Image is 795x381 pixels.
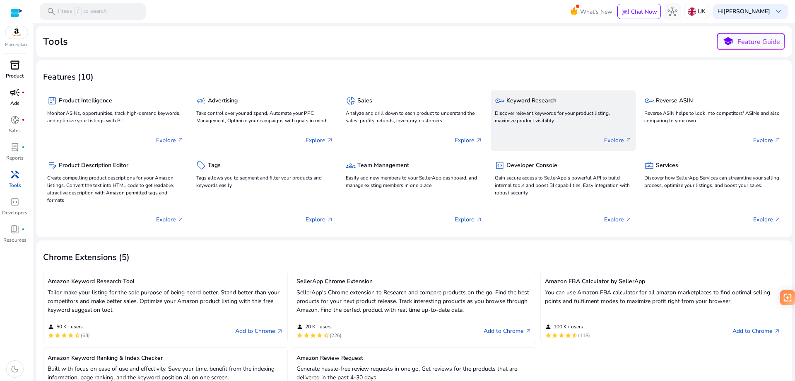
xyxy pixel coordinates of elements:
mat-icon: star [296,332,303,339]
p: You can use Amazon FBA calculator for all amazon marketplaces to find optimal selling points and ... [545,288,781,306]
p: Feature Guide [737,37,780,47]
span: book_4 [10,224,20,234]
h5: Amazon FBA Calculator by SellerApp [545,278,781,285]
mat-icon: star [565,332,571,339]
span: dark_mode [10,364,20,374]
p: Hi [718,9,770,15]
span: groups [346,160,356,170]
p: Explore [604,136,632,145]
span: fiber_manual_record [22,228,25,231]
p: Product [6,72,24,80]
b: [PERSON_NAME] [723,7,770,15]
a: Add to Chromearrow_outward [732,326,781,336]
mat-icon: star [67,332,74,339]
h5: Product Description Editor [59,162,128,169]
span: arrow_outward [327,137,333,143]
span: arrow_outward [277,328,283,335]
span: arrow_outward [525,328,532,335]
p: Discover how SellerApp Services can streamline your selling process, optimize your listings, and ... [644,174,781,189]
p: UK [698,4,706,19]
a: Add to Chromearrow_outward [235,326,283,336]
mat-icon: person [48,323,54,330]
mat-icon: star [310,332,316,339]
button: schoolFeature Guide [717,33,785,50]
mat-icon: star [316,332,323,339]
span: keyboard_arrow_down [773,7,783,17]
mat-icon: star [61,332,67,339]
mat-icon: person [296,323,303,330]
img: amazon.svg [5,26,28,39]
span: (118) [578,332,590,339]
p: Explore [753,215,781,224]
mat-icon: star [552,332,558,339]
h5: Advertising [208,97,238,104]
p: Explore [455,136,482,145]
h5: Product Intelligence [59,97,112,104]
span: arrow_outward [625,137,632,143]
img: uk.svg [688,7,696,16]
span: business_center [644,160,654,170]
h5: Reverse ASIN [656,97,693,104]
span: hub [667,7,677,17]
p: Press to search [58,7,107,16]
p: Chat Now [631,8,657,16]
span: search [46,7,56,17]
span: (226) [330,332,342,339]
span: campaign [196,96,206,106]
h5: SellerApp Chrome Extension [296,278,532,285]
mat-icon: star [48,332,54,339]
span: donut_small [10,115,20,125]
p: Explore [156,136,184,145]
h3: Chrome Extensions (5) [43,252,130,262]
p: Developers [2,209,27,216]
p: Take control over your ad spend, Automate your PPC Management, Optimize your campaigns with goals... [196,109,333,124]
h5: Keyword Research [506,97,556,104]
span: arrow_outward [774,137,781,143]
span: code_blocks [10,197,20,207]
span: arrow_outward [476,216,482,223]
span: arrow_outward [177,216,184,223]
h5: Amazon Review Request [296,355,532,362]
p: Sales [9,127,21,134]
p: Explore [306,215,333,224]
p: Create compelling product descriptions for your Amazon listings. Convert the text into HTML code ... [47,174,184,204]
h2: Tools [43,36,68,48]
span: (63) [81,332,90,339]
p: Explore [455,215,482,224]
h5: Amazon Keyword Research Tool [48,278,283,285]
p: Explore [156,215,184,224]
span: arrow_outward [774,216,781,223]
span: fiber_manual_record [22,91,25,94]
span: edit_note [47,160,57,170]
p: Tags allows you to segment and filter your products and keywords easily [196,174,333,189]
span: handyman [10,170,20,180]
span: campaign [10,87,20,97]
span: / [74,7,82,16]
span: code_blocks [495,160,505,170]
h5: Sales [357,97,372,104]
p: Explore [753,136,781,145]
span: arrow_outward [177,137,184,143]
h5: Amazon Keyword Ranking & Index Checker [48,355,283,362]
a: Add to Chromearrow_outward [484,326,532,336]
span: package [47,96,57,106]
h5: Services [656,162,678,169]
h5: Team Management [357,162,409,169]
button: hub [664,3,681,20]
mat-icon: person [545,323,552,330]
p: Resources [3,236,26,244]
p: Explore [604,215,632,224]
mat-icon: star [303,332,310,339]
span: donut_small [346,96,356,106]
h5: Developer Console [506,162,557,169]
mat-icon: star_half [571,332,578,339]
h3: Features (10) [43,72,94,82]
button: chatChat Now [617,4,661,19]
span: 50 K+ users [56,323,83,330]
p: Reports [6,154,24,162]
p: SellerApp's Chrome extension to Research and compare products on the go. Find the best products f... [296,288,532,314]
p: Reverse ASIN helps to look into competitors' ASINs and also comparing to your own [644,109,781,124]
mat-icon: star_half [323,332,330,339]
span: school [722,36,734,48]
span: fiber_manual_record [22,146,25,149]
